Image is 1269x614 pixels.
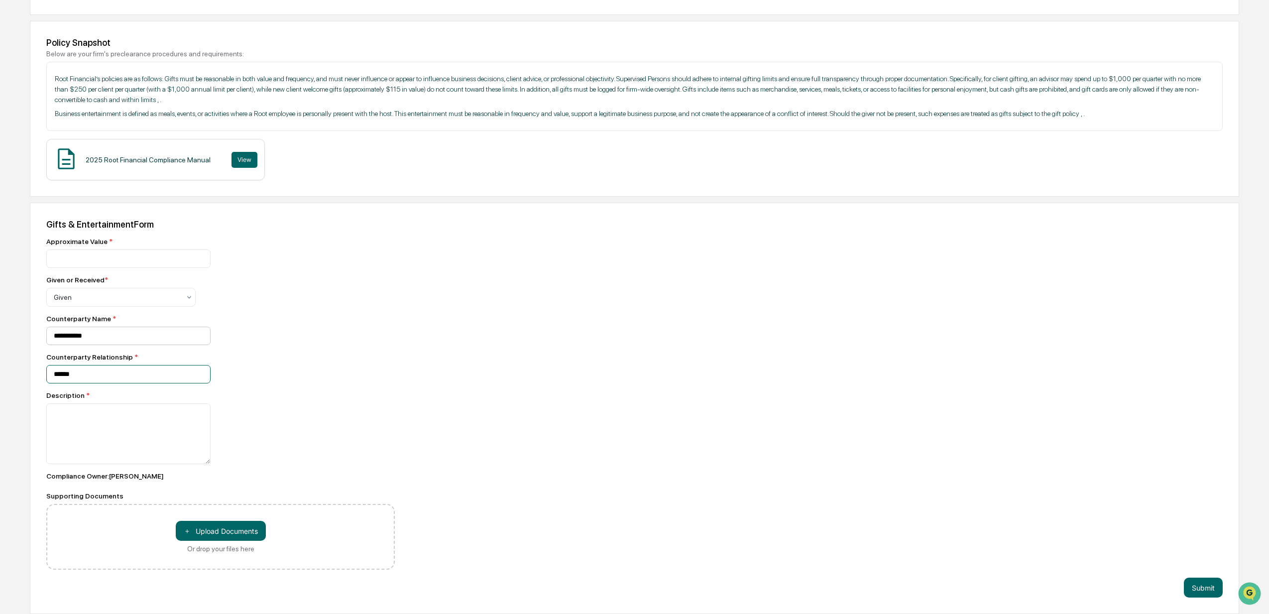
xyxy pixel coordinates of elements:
span: Pylon [99,169,120,176]
div: We're available if you need us! [34,86,126,94]
span: Preclearance [20,125,64,135]
img: Document Icon [54,146,79,171]
a: Powered byPylon [70,168,120,176]
button: Start new chat [169,79,181,91]
img: 1746055101610-c473b297-6a78-478c-a979-82029cc54cd1 [10,76,28,94]
iframe: Open customer support [1237,581,1264,608]
span: ＋ [184,526,191,536]
div: 2025 Root Financial Compliance Manual [86,156,211,164]
a: 🖐️Preclearance [6,122,68,139]
a: 🗄️Attestations [68,122,127,139]
div: Compliance Owner : [PERSON_NAME] [46,472,395,480]
div: Description [46,391,395,399]
span: Data Lookup [20,144,63,154]
p: Business entertainment is defined as meals, events, or activities where a Root employee is person... [55,109,1214,119]
button: Or drop your files here [176,521,266,541]
div: 🗄️ [72,126,80,134]
div: Supporting Documents [46,492,395,500]
div: 🔎 [10,145,18,153]
p: How can we help? [10,21,181,37]
div: Counterparty Name [46,315,395,323]
button: View [231,152,257,168]
div: Start new chat [34,76,163,86]
div: Given or Received [46,276,108,284]
div: Or drop your files here [187,545,254,553]
div: 🖐️ [10,126,18,134]
p: Root Financial’s policies are as follows: Gifts must be reasonable in both value and frequency, a... [55,74,1214,105]
div: Below are your firm's preclearance procedures and requirements: [46,50,1223,58]
a: 🔎Data Lookup [6,140,67,158]
div: Approximate Value [46,238,395,246]
div: Gifts & Entertainment Form [46,219,1223,230]
div: Counterparty Relationship [46,353,395,361]
button: Submit [1184,578,1223,598]
div: Policy Snapshot [46,37,1223,48]
span: Attestations [82,125,123,135]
